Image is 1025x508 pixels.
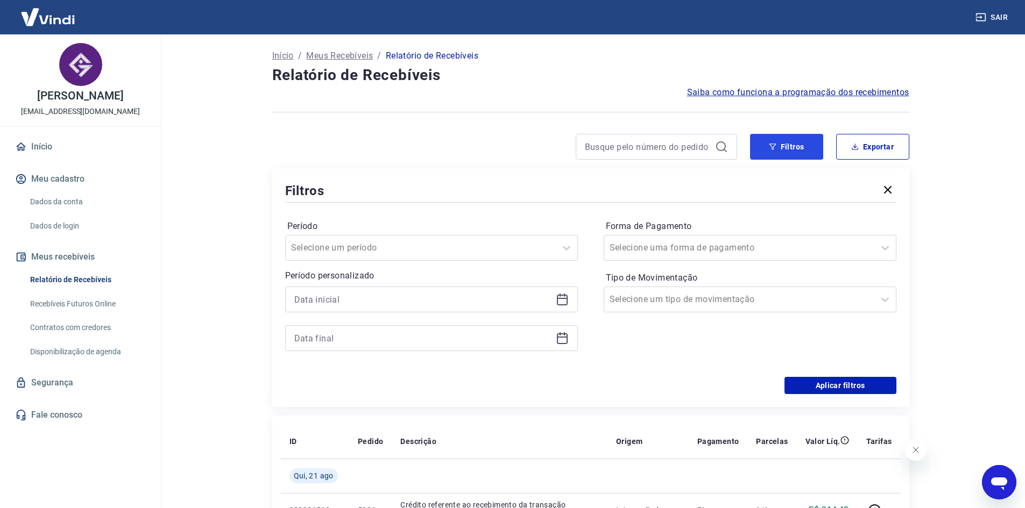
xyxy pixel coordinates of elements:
a: Dados da conta [26,191,148,213]
iframe: Botão para abrir a janela de mensagens [982,465,1016,499]
button: Sair [973,8,1012,27]
p: / [377,49,381,62]
label: Forma de Pagamento [606,220,894,233]
p: [EMAIL_ADDRESS][DOMAIN_NAME] [21,106,140,117]
span: Qui, 21 ago [294,470,334,481]
img: 8e373231-1c48-4452-a55d-e99fb691e6ac.jpeg [59,43,102,86]
h4: Relatório de Recebíveis [272,65,909,86]
a: Relatório de Recebíveis [26,269,148,291]
a: Recebíveis Futuros Online [26,293,148,315]
p: [PERSON_NAME] [37,90,123,102]
h5: Filtros [285,182,325,199]
a: Fale conosco [13,403,148,427]
p: Valor Líq. [805,436,840,447]
a: Disponibilização de agenda [26,341,148,363]
button: Aplicar filtros [784,377,896,394]
p: ID [289,436,297,447]
input: Data inicial [294,291,552,307]
span: Olá! Precisa de ajuda? [6,8,90,16]
input: Busque pelo número do pedido [585,139,711,155]
p: Tarifas [866,436,892,447]
p: Origem [616,436,642,447]
p: Relatório de Recebíveis [386,49,478,62]
p: Parcelas [756,436,788,447]
a: Saiba como funciona a programação dos recebimentos [687,86,909,99]
button: Meus recebíveis [13,245,148,269]
a: Início [13,135,148,159]
p: Descrição [400,436,436,447]
label: Período [287,220,576,233]
p: / [298,49,302,62]
label: Tipo de Movimentação [606,271,894,284]
button: Exportar [836,134,909,160]
p: Pagamento [697,436,739,447]
a: Contratos com credores [26,317,148,339]
p: Pedido [358,436,383,447]
a: Segurança [13,371,148,395]
p: Período personalizado [285,269,578,282]
a: Dados de login [26,215,148,237]
img: Vindi [13,1,83,33]
button: Meu cadastro [13,167,148,191]
input: Data final [294,330,552,346]
a: Início [272,49,294,62]
iframe: Fechar mensagem [905,439,927,461]
button: Filtros [750,134,823,160]
a: Meus Recebíveis [306,49,373,62]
